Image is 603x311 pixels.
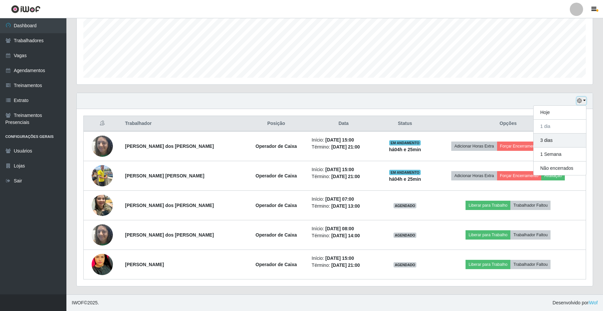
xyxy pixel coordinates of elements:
strong: [PERSON_NAME] dos [PERSON_NAME] [125,232,214,238]
th: Opções [431,116,586,132]
li: Término: [312,173,376,180]
time: [DATE] 21:00 [331,262,360,268]
strong: Operador de Caixa [256,232,297,238]
time: [DATE] 07:00 [325,196,354,202]
button: 3 dias [534,134,586,148]
button: Adicionar Horas Extra [451,142,497,151]
a: iWof [588,300,598,305]
button: Não encerrados [534,161,586,175]
span: Desenvolvido por [553,299,598,306]
button: Trabalhador Faltou [510,230,551,240]
time: [DATE] 21:00 [331,174,360,179]
th: Data [308,116,380,132]
img: 1736128144098.jpeg [92,132,113,160]
strong: Operador de Caixa [256,203,297,208]
span: IWOF [72,300,84,305]
time: [DATE] 14:00 [331,233,360,238]
th: Posição [245,116,308,132]
time: [DATE] 15:00 [325,256,354,261]
span: AGENDADO [393,203,417,208]
span: AGENDADO [393,262,417,267]
button: Trabalhador Faltou [510,260,551,269]
li: Início: [312,225,376,232]
li: Início: [312,166,376,173]
img: 1751683294732.jpeg [92,242,113,288]
li: Término: [312,203,376,210]
button: Hoje [534,106,586,120]
button: Avaliação [541,171,565,180]
time: [DATE] 13:00 [331,203,360,209]
span: AGENDADO [393,233,417,238]
button: Liberar para Trabalho [466,230,510,240]
span: EM ANDAMENTO [389,170,421,175]
button: 1 Semana [534,148,586,161]
strong: [PERSON_NAME] [PERSON_NAME] [125,173,205,178]
li: Término: [312,262,376,269]
strong: Operador de Caixa [256,262,297,267]
th: Trabalhador [121,116,245,132]
img: 1745102593554.jpeg [92,191,113,219]
button: 1 dia [534,120,586,134]
strong: [PERSON_NAME] dos [PERSON_NAME] [125,203,214,208]
button: Liberar para Trabalho [466,260,510,269]
time: [DATE] 08:00 [325,226,354,231]
time: [DATE] 15:00 [325,137,354,143]
strong: [PERSON_NAME] [125,262,164,267]
button: Liberar para Trabalho [466,201,510,210]
span: © 2025 . [72,299,99,306]
img: CoreUI Logo [11,5,41,13]
time: [DATE] 15:00 [325,167,354,172]
strong: há 04 h e 25 min [389,147,421,152]
li: Início: [312,255,376,262]
time: [DATE] 21:00 [331,144,360,150]
button: Forçar Encerramento [497,142,542,151]
img: 1736128144098.jpeg [92,221,113,249]
button: Forçar Encerramento [497,171,542,180]
th: Status [380,116,431,132]
span: EM ANDAMENTO [389,140,421,146]
strong: Operador de Caixa [256,173,297,178]
button: Trabalhador Faltou [510,201,551,210]
img: 1748380759498.jpeg [92,161,113,190]
li: Início: [312,196,376,203]
li: Término: [312,144,376,151]
li: Início: [312,137,376,144]
strong: há 04 h e 25 min [389,176,421,182]
strong: Operador de Caixa [256,144,297,149]
li: Término: [312,232,376,239]
strong: [PERSON_NAME] dos [PERSON_NAME] [125,144,214,149]
button: Adicionar Horas Extra [451,171,497,180]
